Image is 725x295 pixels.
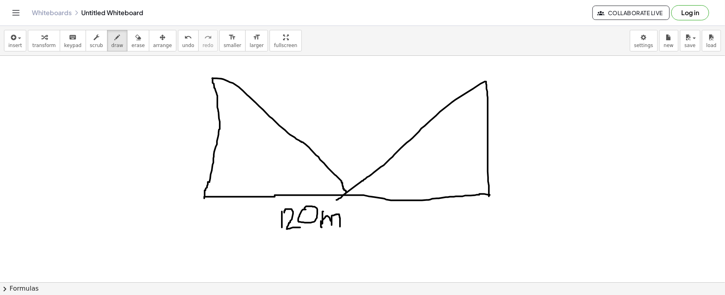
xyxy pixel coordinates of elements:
button: transform [28,30,60,51]
span: draw [111,43,123,48]
span: settings [634,43,653,48]
i: keyboard [69,33,76,42]
button: Toggle navigation [10,6,22,19]
button: redoredo [198,30,218,51]
span: load [706,43,717,48]
button: scrub [86,30,107,51]
button: save [680,30,700,51]
button: load [702,30,721,51]
button: settings [630,30,658,51]
button: format_sizelarger [245,30,268,51]
span: insert [8,43,22,48]
i: format_size [229,33,236,42]
button: arrange [149,30,176,51]
i: format_size [253,33,260,42]
button: format_sizesmaller [219,30,246,51]
span: new [664,43,674,48]
button: undoundo [178,30,199,51]
span: keypad [64,43,82,48]
span: larger [250,43,264,48]
button: fullscreen [270,30,301,51]
i: undo [184,33,192,42]
span: arrange [153,43,172,48]
span: transform [32,43,56,48]
button: Log in [671,5,709,20]
span: erase [131,43,145,48]
span: scrub [90,43,103,48]
span: redo [203,43,213,48]
span: Collaborate Live [599,9,663,16]
i: redo [204,33,212,42]
button: erase [127,30,149,51]
button: new [659,30,678,51]
a: Whiteboards [32,9,72,17]
span: smaller [224,43,241,48]
span: save [684,43,696,48]
button: Collaborate Live [592,6,670,20]
span: fullscreen [274,43,297,48]
span: undo [182,43,194,48]
button: draw [107,30,128,51]
button: keyboardkeypad [60,30,86,51]
button: insert [4,30,26,51]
